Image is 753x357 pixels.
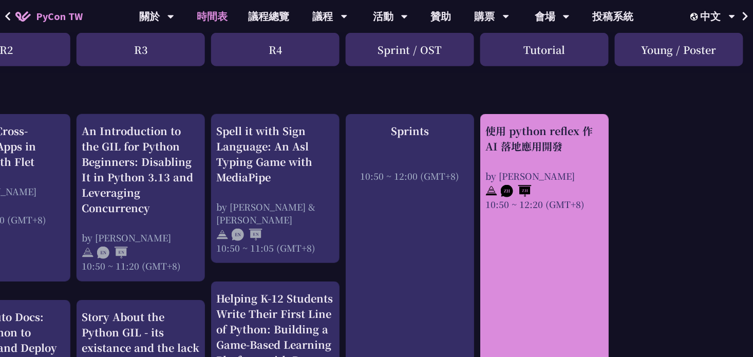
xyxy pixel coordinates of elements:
div: by [PERSON_NAME] & [PERSON_NAME] [216,200,334,226]
div: by [PERSON_NAME] [82,231,200,244]
div: Sprint / OST [346,33,474,66]
div: by [PERSON_NAME] [485,170,604,182]
div: R4 [211,33,340,66]
div: Tutorial [480,33,609,66]
div: 10:50 ~ 11:20 (GMT+8) [82,259,200,272]
div: 使用 python reflex 作 AI 落地應用開發 [485,123,604,154]
div: 10:50 ~ 12:00 (GMT+8) [351,170,469,182]
img: svg+xml;base64,PHN2ZyB4bWxucz0iaHR0cDovL3d3dy53My5vcmcvMjAwMC9zdmciIHdpZHRoPSIyNCIgaGVpZ2h0PSIyNC... [82,247,94,259]
div: 10:50 ~ 11:05 (GMT+8) [216,241,334,254]
img: Locale Icon [690,13,701,21]
img: ENEN.5a408d1.svg [97,247,128,259]
div: Young / Poster [615,33,743,66]
a: Spell it with Sign Language: An Asl Typing Game with MediaPipe by [PERSON_NAME] & [PERSON_NAME] 1... [216,123,334,254]
div: 10:50 ~ 12:20 (GMT+8) [485,198,604,211]
img: svg+xml;base64,PHN2ZyB4bWxucz0iaHR0cDovL3d3dy53My5vcmcvMjAwMC9zdmciIHdpZHRoPSIyNCIgaGVpZ2h0PSIyNC... [216,229,229,241]
a: PyCon TW [5,4,93,29]
div: Sprints [351,123,469,139]
img: svg+xml;base64,PHN2ZyB4bWxucz0iaHR0cDovL3d3dy53My5vcmcvMjAwMC9zdmciIHdpZHRoPSIyNCIgaGVpZ2h0PSIyNC... [485,185,498,197]
div: R3 [77,33,205,66]
a: An Introduction to the GIL for Python Beginners: Disabling It in Python 3.13 and Leveraging Concu... [82,123,200,273]
div: An Introduction to the GIL for Python Beginners: Disabling It in Python 3.13 and Leveraging Concu... [82,123,200,216]
img: ZHZH.38617ef.svg [501,185,532,197]
img: ENEN.5a408d1.svg [232,229,262,241]
div: Spell it with Sign Language: An Asl Typing Game with MediaPipe [216,123,334,185]
span: PyCon TW [36,9,83,24]
img: Home icon of PyCon TW 2025 [15,11,31,22]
